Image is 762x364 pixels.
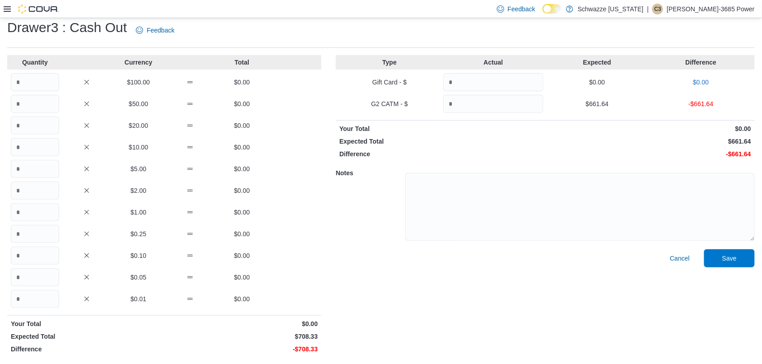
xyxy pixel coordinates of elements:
[339,149,544,159] p: Difference
[11,268,59,286] input: Quantity
[670,254,690,263] span: Cancel
[114,99,163,108] p: $50.00
[11,138,59,156] input: Quantity
[547,149,751,159] p: -$661.64
[218,78,266,87] p: $0.00
[218,143,266,152] p: $0.00
[166,319,318,328] p: $0.00
[722,254,737,263] span: Save
[443,73,544,91] input: Quantity
[114,186,163,195] p: $2.00
[218,208,266,217] p: $0.00
[218,58,266,67] p: Total
[114,58,163,67] p: Currency
[114,143,163,152] p: $10.00
[508,5,535,14] span: Feedback
[651,78,751,87] p: $0.00
[114,294,163,303] p: $0.01
[443,95,544,113] input: Quantity
[114,229,163,238] p: $0.25
[547,78,647,87] p: $0.00
[547,99,647,108] p: $661.64
[218,121,266,130] p: $0.00
[166,345,318,354] p: -$708.33
[11,73,59,91] input: Quantity
[547,137,751,146] p: $661.64
[11,345,163,354] p: Difference
[547,124,751,133] p: $0.00
[7,19,127,37] h1: Drawer3 : Cash Out
[11,319,163,328] p: Your Total
[18,5,59,14] img: Cova
[11,290,59,308] input: Quantity
[11,95,59,113] input: Quantity
[218,294,266,303] p: $0.00
[11,58,59,67] p: Quantity
[578,4,644,14] p: Schwazze [US_STATE]
[339,124,544,133] p: Your Total
[114,164,163,173] p: $5.00
[218,251,266,260] p: $0.00
[114,121,163,130] p: $20.00
[11,160,59,178] input: Quantity
[339,58,440,67] p: Type
[11,247,59,265] input: Quantity
[166,332,318,341] p: $708.33
[114,273,163,282] p: $0.05
[132,21,178,39] a: Feedback
[336,164,404,182] h5: Notes
[704,249,755,267] button: Save
[147,26,174,35] span: Feedback
[218,229,266,238] p: $0.00
[218,186,266,195] p: $0.00
[651,99,751,108] p: -$661.64
[11,225,59,243] input: Quantity
[667,4,755,14] p: [PERSON_NAME]-3685 Power
[114,78,163,87] p: $100.00
[652,4,663,14] div: Cody-3685 Power
[11,203,59,221] input: Quantity
[218,164,266,173] p: $0.00
[651,58,751,67] p: Difference
[11,117,59,135] input: Quantity
[339,137,544,146] p: Expected Total
[655,4,661,14] span: C3
[647,4,649,14] p: |
[11,182,59,200] input: Quantity
[443,58,544,67] p: Actual
[339,78,440,87] p: Gift Card - $
[218,273,266,282] p: $0.00
[114,251,163,260] p: $0.10
[547,58,647,67] p: Expected
[339,99,440,108] p: G2 CATM - $
[114,208,163,217] p: $1.00
[666,249,693,267] button: Cancel
[543,4,562,14] input: Dark Mode
[11,332,163,341] p: Expected Total
[218,99,266,108] p: $0.00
